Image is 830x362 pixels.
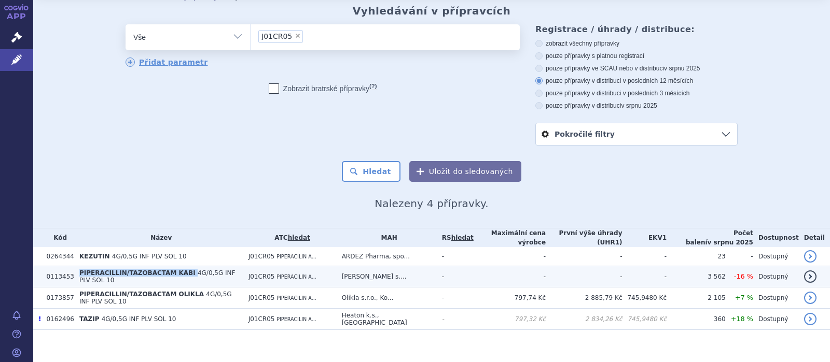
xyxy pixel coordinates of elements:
th: Počet balení [667,228,753,247]
del: hledat [451,234,474,241]
label: pouze přípravky ve SCAU nebo v distribuci [535,64,738,73]
span: Poslední data tohoto produktu jsou ze SCAU platného k 01.07.2020. [38,315,41,323]
td: - [546,266,622,287]
td: Dostupný [753,309,799,330]
th: EKV1 [622,228,667,247]
td: - [622,247,667,266]
td: - [474,266,546,287]
a: hledat [288,234,310,241]
h3: Registrace / úhrady / distribuce: [535,24,738,34]
td: 0264344 [41,247,74,266]
td: - [437,247,474,266]
a: detail [804,292,817,304]
span: PIPERACILIN A... [276,316,316,322]
td: 2 105 [667,287,726,309]
td: - [437,287,474,309]
span: Nalezeny 4 přípravky. [375,197,489,210]
td: - [726,247,753,266]
th: MAH [337,228,437,247]
td: 3 562 [667,266,726,287]
td: 23 [667,247,726,266]
span: TAZIP [79,315,100,323]
label: zobrazit všechny přípravky [535,39,738,48]
th: Maximální cena výrobce [474,228,546,247]
span: 4G/0,5G INF PLV SOL 10 [112,253,187,260]
td: [PERSON_NAME] s.... [337,266,437,287]
th: Kód [41,228,74,247]
td: 2 885,79 Kč [546,287,622,309]
td: 360 [667,309,726,330]
td: Heaton k.s., [GEOGRAPHIC_DATA] [337,309,437,330]
span: 4G/0,5G INF PLV SOL 10 [102,315,176,323]
td: - [437,309,474,330]
td: Dostupný [753,287,799,309]
label: pouze přípravky v distribuci v posledních 3 měsících [535,89,738,97]
span: -16 % [734,272,753,280]
td: - [546,247,622,266]
span: PIPERACILIN A... [276,274,316,280]
td: - [437,266,474,287]
h2: Vyhledávání v přípravcích [353,5,511,17]
button: Hledat [342,161,400,182]
td: Dostupný [753,247,799,266]
span: J01CR05 [261,33,292,40]
span: v srpnu 2025 [621,102,657,109]
span: PIPERACILLIN/TAZOBACTAM OLIKLA [79,291,204,298]
span: PIPERACILIN A... [276,254,316,259]
span: J01CR05 [248,273,275,280]
span: PIPERACILIN A... [276,295,316,301]
td: 745,9480 Kč [622,309,667,330]
span: PIPERACILLIN/TAZOBACTAM KABI [79,269,196,277]
span: J01CR05 [248,253,275,260]
label: Zobrazit bratrské přípravky [269,83,377,94]
abbr: (?) [369,83,377,90]
th: Detail [799,228,830,247]
span: J01CR05 [248,315,275,323]
a: detail [804,313,817,325]
a: Pokročilé filtry [536,123,737,145]
span: KEZUTIN [79,253,110,260]
th: První výše úhrady (UHR1) [546,228,622,247]
input: J01CR05 [306,30,312,42]
td: 0162496 [41,309,74,330]
a: detail [804,250,817,263]
td: 2 834,26 Kč [546,309,622,330]
td: 745,9480 Kč [622,287,667,309]
td: - [474,247,546,266]
td: 797,32 Kč [474,309,546,330]
th: Název [74,228,243,247]
label: pouze přípravky v distribuci [535,102,738,110]
td: Dostupný [753,266,799,287]
span: +18 % [731,315,753,323]
td: 797,74 Kč [474,287,546,309]
span: +7 % [735,294,753,301]
a: vyhledávání neobsahuje žádnou platnou referenční skupinu [451,234,474,241]
span: v srpnu 2025 [664,65,700,72]
td: ARDEZ Pharma, spo... [337,247,437,266]
label: pouze přípravky s platnou registrací [535,52,738,60]
a: detail [804,270,817,283]
a: Přidat parametr [126,57,208,67]
span: J01CR05 [248,294,275,301]
td: 0113453 [41,266,74,287]
th: RS [437,228,474,247]
th: ATC [243,228,337,247]
span: 4G/0,5G INF PLV SOL 10 [79,291,232,305]
th: Dostupnost [753,228,799,247]
td: - [622,266,667,287]
td: Olikla s.r.o., Ko... [337,287,437,309]
span: 4G/0,5G INF PLV SOL 10 [79,269,236,284]
label: pouze přípravky v distribuci v posledních 12 měsících [535,77,738,85]
button: Uložit do sledovaných [409,161,521,182]
span: × [295,33,301,39]
td: 0173857 [41,287,74,309]
span: v srpnu 2025 [708,239,753,246]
